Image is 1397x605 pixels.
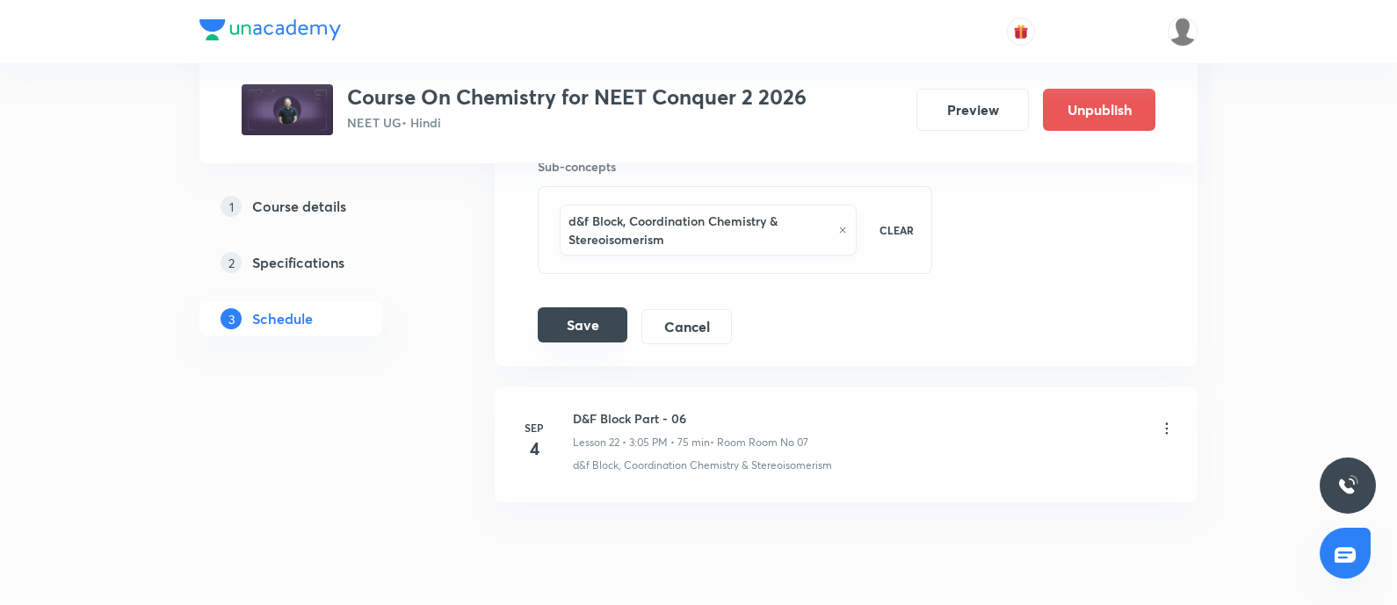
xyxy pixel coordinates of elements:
a: 2Specifications [199,245,438,280]
p: 1 [221,196,242,217]
p: CLEAR [879,222,914,238]
button: Unpublish [1043,89,1155,131]
a: Company Logo [199,19,341,45]
img: 3ba6d4fc010d402d87d753d9147416f0.jpg [242,84,333,135]
img: avatar [1013,24,1029,40]
p: d&f Block, Coordination Chemistry & Stereoisomerism [573,457,832,473]
p: • Room Room No 07 [710,435,808,450]
h6: d&f Block, Coordination Chemistry & Stereoisomerism [568,212,829,248]
img: Gopal ram [1168,17,1198,47]
a: 1Course details [199,189,438,224]
p: NEET UG • Hindi [347,113,807,132]
button: Preview [916,89,1029,131]
h5: Course details [252,196,346,217]
h4: 4 [517,436,552,462]
h6: D&F Block Part - 06 [573,409,808,428]
button: Cancel [641,309,732,344]
img: Company Logo [199,19,341,40]
p: 3 [221,308,242,329]
h5: Schedule [252,308,313,329]
h6: Sep [517,420,552,436]
p: Lesson 22 • 3:05 PM • 75 min [573,435,710,450]
h5: Specifications [252,252,344,273]
button: Save [538,307,627,342]
h3: Course On Chemistry for NEET Conquer 2 2026 [347,84,807,110]
img: ttu [1337,475,1358,496]
h6: Sub-concepts [538,157,932,176]
button: avatar [1007,18,1035,46]
p: 2 [221,252,242,273]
